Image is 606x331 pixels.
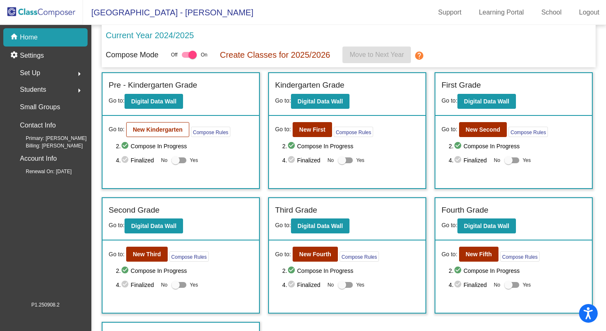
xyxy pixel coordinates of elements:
[298,98,343,105] b: Digital Data Wall
[121,280,131,290] mat-icon: check_circle
[133,251,161,257] b: New Third
[464,223,509,229] b: Digital Data Wall
[116,141,253,151] span: 2. Compose In Progress
[356,280,364,290] span: Yes
[356,155,364,165] span: Yes
[125,94,183,109] button: Digital Data Wall
[74,69,84,79] mat-icon: arrow_right
[449,266,586,276] span: 2. Compose In Progress
[116,155,157,165] span: 4. Finalized
[20,120,56,131] p: Contact Info
[327,157,334,164] span: No
[126,122,189,137] button: New Kindergarten
[472,6,531,19] a: Learning Portal
[299,126,325,133] b: New First
[454,266,464,276] mat-icon: check_circle
[106,49,159,61] p: Compose Mode
[449,155,490,165] span: 4. Finalized
[291,218,349,233] button: Digital Data Wall
[275,79,345,91] label: Kindergarten Grade
[287,155,297,165] mat-icon: check_circle
[10,51,20,61] mat-icon: settings
[442,250,457,259] span: Go to:
[282,155,323,165] span: 4. Finalized
[414,51,424,61] mat-icon: help
[83,6,253,19] span: [GEOGRAPHIC_DATA] - [PERSON_NAME]
[109,222,125,228] span: Go to:
[494,157,500,164] span: No
[508,127,548,137] button: Compose Rules
[287,141,297,151] mat-icon: check_circle
[275,125,291,134] span: Go to:
[275,222,291,228] span: Go to:
[12,142,83,150] span: Billing: [PERSON_NAME]
[449,141,586,151] span: 2. Compose In Progress
[106,29,194,42] p: Current Year 2024/2025
[457,218,516,233] button: Digital Data Wall
[121,266,131,276] mat-icon: check_circle
[275,250,291,259] span: Go to:
[466,251,492,257] b: New Fifth
[282,266,419,276] span: 2. Compose In Progress
[459,247,498,262] button: New Fifth
[109,97,125,104] span: Go to:
[169,251,209,262] button: Compose Rules
[190,280,198,290] span: Yes
[10,32,20,42] mat-icon: home
[121,155,131,165] mat-icon: check_circle
[287,266,297,276] mat-icon: check_circle
[282,141,419,151] span: 2. Compose In Progress
[457,94,516,109] button: Digital Data Wall
[190,155,198,165] span: Yes
[464,98,509,105] b: Digital Data Wall
[442,97,457,104] span: Go to:
[20,67,40,79] span: Set Up
[109,204,160,216] label: Second Grade
[298,223,343,229] b: Digital Data Wall
[523,155,531,165] span: Yes
[350,51,404,58] span: Move to Next Year
[275,204,317,216] label: Third Grade
[109,250,125,259] span: Go to:
[282,280,323,290] span: 4. Finalized
[131,223,176,229] b: Digital Data Wall
[20,32,38,42] p: Home
[523,280,531,290] span: Yes
[442,79,481,91] label: First Grade
[116,280,157,290] span: 4. Finalized
[161,281,167,289] span: No
[109,79,197,91] label: Pre - Kindergarten Grade
[494,281,500,289] span: No
[327,281,334,289] span: No
[74,86,84,96] mat-icon: arrow_right
[449,280,490,290] span: 4. Finalized
[342,47,411,63] button: Move to Next Year
[131,98,176,105] b: Digital Data Wall
[454,155,464,165] mat-icon: check_circle
[340,251,379,262] button: Compose Rules
[432,6,468,19] a: Support
[126,247,168,262] button: New Third
[442,125,457,134] span: Go to:
[161,157,167,164] span: No
[291,94,349,109] button: Digital Data Wall
[133,126,183,133] b: New Kindergarten
[442,204,489,216] label: Fourth Grade
[535,6,568,19] a: School
[20,51,44,61] p: Settings
[299,251,331,257] b: New Fourth
[20,101,60,113] p: Small Groups
[121,141,131,151] mat-icon: check_circle
[116,266,253,276] span: 2. Compose In Progress
[12,135,87,142] span: Primary: [PERSON_NAME]
[459,122,507,137] button: New Second
[191,127,230,137] button: Compose Rules
[287,280,297,290] mat-icon: check_circle
[500,251,540,262] button: Compose Rules
[466,126,500,133] b: New Second
[454,280,464,290] mat-icon: check_circle
[220,49,330,61] p: Create Classes for 2025/2026
[20,84,46,96] span: Students
[334,127,373,137] button: Compose Rules
[12,168,71,175] span: Renewal On: [DATE]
